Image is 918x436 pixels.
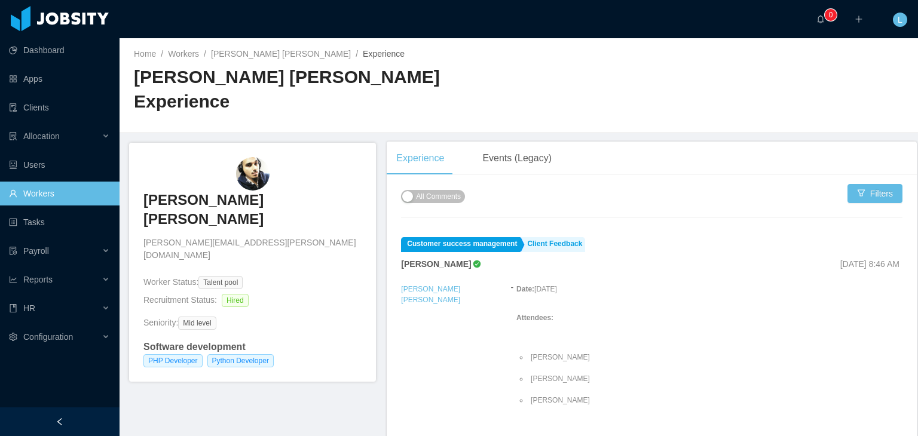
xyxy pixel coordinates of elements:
[9,210,110,234] a: icon: profileTasks
[143,342,246,352] strong: Software development
[363,49,405,59] span: Experience
[528,395,902,406] li: [PERSON_NAME]
[236,157,270,191] img: a6511275-b294-4ca2-8b85-c8bdebc0cfc1_6655f86db038f-90w.png
[23,332,73,342] span: Configuration
[528,373,902,384] li: [PERSON_NAME]
[161,49,163,59] span: /
[898,13,902,27] span: L
[401,259,471,269] strong: [PERSON_NAME]
[516,285,534,293] strong: Date:
[9,67,110,91] a: icon: appstoreApps
[143,277,198,287] span: Worker Status:
[143,318,178,327] span: Seniority:
[143,354,203,367] span: PHP Developer
[855,15,863,23] i: icon: plus
[23,303,35,313] span: HR
[9,275,17,284] i: icon: line-chart
[198,276,243,289] span: Talent pool
[9,333,17,341] i: icon: setting
[9,304,17,312] i: icon: book
[207,354,274,367] span: Python Developer
[211,49,351,59] a: [PERSON_NAME] [PERSON_NAME]
[516,314,553,322] strong: Attendees:
[9,153,110,177] a: icon: robotUsers
[143,295,217,305] span: Recruitment Status:
[23,246,49,256] span: Payroll
[9,132,17,140] i: icon: solution
[143,191,362,237] a: [PERSON_NAME] [PERSON_NAME]
[825,9,837,21] sup: 0
[9,247,17,255] i: icon: file-protect
[23,131,60,141] span: Allocation
[528,352,902,363] li: [PERSON_NAME]
[416,191,461,202] span: All Comments
[134,49,156,59] a: Home
[847,184,902,203] button: icon: filterFilters
[23,275,53,284] span: Reports
[9,38,110,62] a: icon: pie-chartDashboard
[473,142,561,175] div: Events (Legacy)
[516,284,902,294] p: [DATE]
[9,96,110,119] a: icon: auditClients
[134,65,519,113] h2: [PERSON_NAME] [PERSON_NAME] Experience
[401,237,520,252] a: Customer success management
[143,191,362,229] h3: [PERSON_NAME] [PERSON_NAME]
[840,259,899,269] span: [DATE] 8:46 AM
[143,237,362,262] span: [PERSON_NAME][EMAIL_ADDRESS][PERSON_NAME][DOMAIN_NAME]
[168,49,199,59] a: Workers
[816,15,825,23] i: icon: bell
[387,142,454,175] div: Experience
[521,237,585,252] a: Client Feedback
[222,294,249,307] span: Hired
[356,49,358,59] span: /
[204,49,206,59] span: /
[401,285,460,304] a: [PERSON_NAME] [PERSON_NAME]
[9,182,110,205] a: icon: userWorkers
[178,317,216,330] span: Mid level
